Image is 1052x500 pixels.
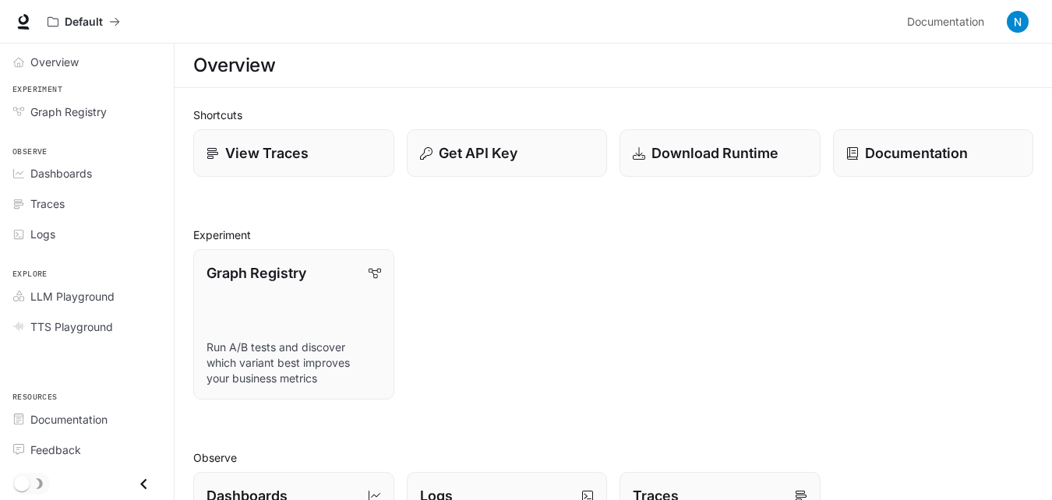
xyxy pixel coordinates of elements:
span: Dashboards [30,165,92,181]
span: Documentation [907,12,984,32]
a: Download Runtime [620,129,821,177]
span: TTS Playground [30,319,113,335]
button: Get API Key [407,129,608,177]
a: Overview [6,48,168,76]
p: View Traces [225,143,309,164]
span: Overview [30,54,79,70]
span: Graph Registry [30,104,107,120]
button: User avatar [1002,6,1033,37]
a: LLM Playground [6,283,168,310]
p: Graph Registry [207,262,306,283]
a: Feedback [6,436,168,463]
span: Traces [30,195,65,212]
p: Default [65,16,103,29]
p: Get API Key [439,143,517,164]
span: Dark mode toggle [14,474,30,491]
p: Documentation [865,143,968,164]
a: Documentation [833,129,1034,177]
a: Graph RegistryRun A/B tests and discover which variant best improves your business metrics [193,249,394,400]
p: Run A/B tests and discover which variant best improves your business metrics [207,340,381,386]
button: All workspaces [41,6,127,37]
a: Documentation [6,406,168,433]
h1: Overview [193,50,275,81]
a: Dashboards [6,160,168,187]
span: Feedback [30,442,81,458]
img: User avatar [1007,11,1029,33]
a: Graph Registry [6,98,168,125]
h2: Shortcuts [193,107,1033,123]
span: Logs [30,226,55,242]
a: TTS Playground [6,313,168,340]
p: Download Runtime [651,143,778,164]
span: LLM Playground [30,288,115,305]
h2: Experiment [193,227,1033,243]
a: Documentation [901,6,996,37]
a: View Traces [193,129,394,177]
button: Close drawer [126,468,161,500]
a: Traces [6,190,168,217]
a: Logs [6,220,168,248]
span: Documentation [30,411,108,428]
h2: Observe [193,449,1033,466]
